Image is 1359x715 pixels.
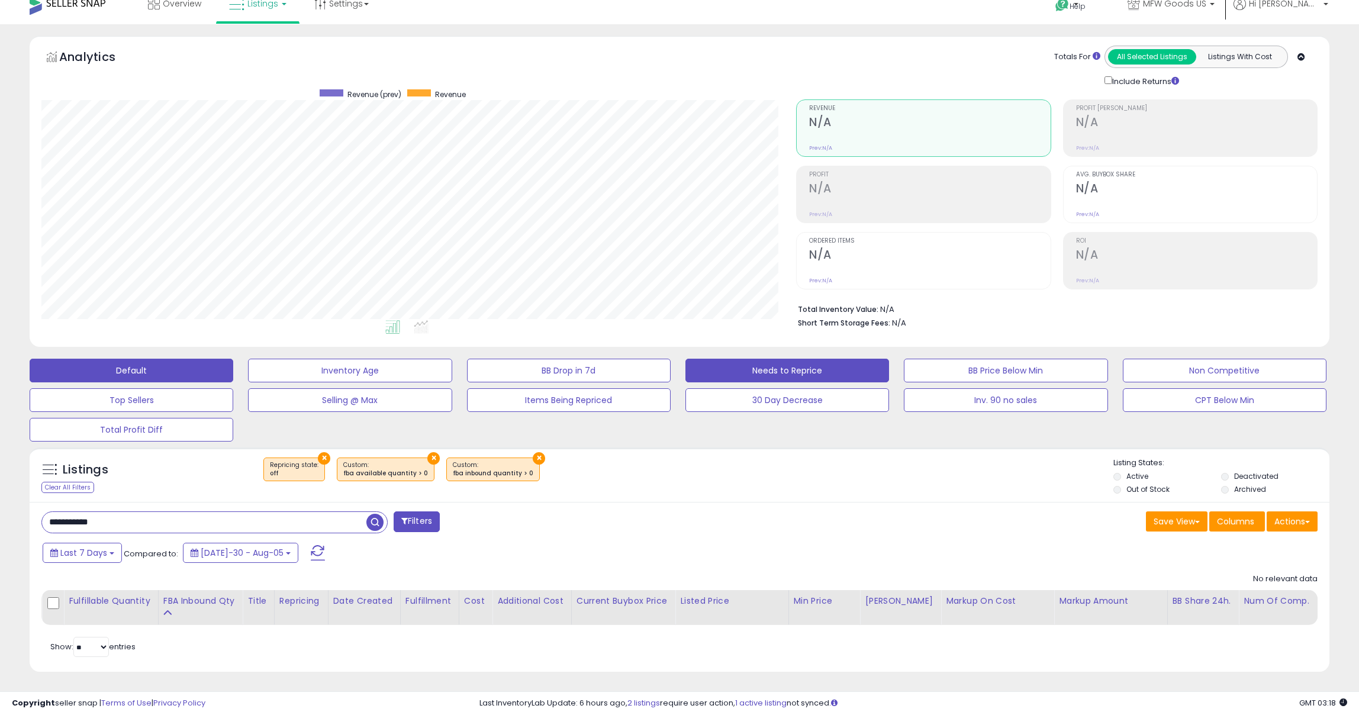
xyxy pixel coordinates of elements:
button: Listings With Cost [1196,49,1284,65]
div: Last InventoryLab Update: 6 hours ago, require user action, not synced. [479,698,1347,709]
div: Repricing [279,595,323,607]
span: Help [1070,1,1086,11]
h2: N/A [1076,182,1317,198]
button: Actions [1267,511,1318,532]
h2: N/A [1076,248,1317,264]
button: Filters [394,511,440,532]
a: 1 active listing [735,697,787,708]
button: Inv. 90 no sales [904,388,1107,412]
span: 2025-08-13 03:18 GMT [1299,697,1347,708]
button: Selling @ Max [248,388,452,412]
div: off [270,469,318,478]
a: 2 listings [627,697,660,708]
span: N/A [892,317,906,328]
h2: N/A [809,248,1050,264]
div: No relevant data [1253,574,1318,585]
h2: N/A [1076,115,1317,131]
span: Revenue [435,89,466,99]
small: Prev: N/A [1076,144,1099,152]
div: seller snap | | [12,698,205,709]
button: Top Sellers [30,388,233,412]
small: Prev: N/A [809,277,832,284]
div: Num of Comp. [1244,595,1312,607]
th: The percentage added to the cost of goods (COGS) that forms the calculator for Min & Max prices. [941,590,1054,625]
span: Columns [1217,516,1254,527]
div: Title [247,595,269,607]
span: ROI [1076,238,1317,244]
div: Markup on Cost [946,595,1049,607]
button: Columns [1209,511,1265,532]
button: Total Profit Diff [30,418,233,442]
button: All Selected Listings [1108,49,1196,65]
div: Fulfillable Quantity [69,595,153,607]
label: Archived [1234,484,1266,494]
button: BB Price Below Min [904,359,1107,382]
div: Totals For [1054,51,1100,63]
h2: N/A [809,182,1050,198]
span: Show: entries [50,641,136,652]
span: Revenue [809,105,1050,112]
label: Active [1126,471,1148,481]
div: Clear All Filters [41,482,94,493]
button: BB Drop in 7d [467,359,671,382]
span: [DATE]-30 - Aug-05 [201,547,284,559]
div: Min Price [794,595,855,607]
span: Custom: [343,460,428,478]
div: [PERSON_NAME] [865,595,936,607]
span: Last 7 Days [60,547,107,559]
small: Prev: N/A [1076,211,1099,218]
div: Current Buybox Price [577,595,671,607]
span: Custom: [453,460,533,478]
button: 30 Day Decrease [685,388,889,412]
span: Avg. Buybox Share [1076,172,1317,178]
p: Listing States: [1113,458,1329,469]
div: FBA inbound Qty [163,595,238,607]
a: Terms of Use [101,697,152,708]
small: Prev: N/A [809,144,832,152]
h5: Listings [63,462,108,478]
small: Prev: N/A [809,211,832,218]
div: Listed Price [680,595,783,607]
span: Ordered Items [809,238,1050,244]
button: [DATE]-30 - Aug-05 [183,543,298,563]
div: Include Returns [1096,74,1193,88]
b: Total Inventory Value: [798,304,878,314]
button: CPT Below Min [1123,388,1326,412]
button: Save View [1146,511,1207,532]
span: Profit [PERSON_NAME] [1076,105,1317,112]
div: fba available quantity > 0 [343,469,428,478]
li: N/A [798,301,1309,315]
button: Needs to Reprice [685,359,889,382]
button: Default [30,359,233,382]
button: × [318,452,330,465]
h2: N/A [809,115,1050,131]
a: Privacy Policy [153,697,205,708]
b: Short Term Storage Fees: [798,318,890,328]
small: Prev: N/A [1076,277,1099,284]
button: Non Competitive [1123,359,1326,382]
div: Markup Amount [1059,595,1162,607]
h5: Analytics [59,49,139,68]
strong: Copyright [12,697,55,708]
span: Revenue (prev) [347,89,401,99]
button: × [533,452,545,465]
span: Profit [809,172,1050,178]
div: fba inbound quantity > 0 [453,469,533,478]
div: BB Share 24h. [1173,595,1234,607]
button: Inventory Age [248,359,452,382]
button: Last 7 Days [43,543,122,563]
div: Fulfillment [405,595,454,607]
button: × [427,452,440,465]
button: Items Being Repriced [467,388,671,412]
div: Date Created [333,595,395,607]
span: Repricing state : [270,460,318,478]
label: Deactivated [1234,471,1279,481]
label: Out of Stock [1126,484,1170,494]
div: Additional Cost [497,595,566,607]
span: Compared to: [124,548,178,559]
div: Cost [464,595,487,607]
